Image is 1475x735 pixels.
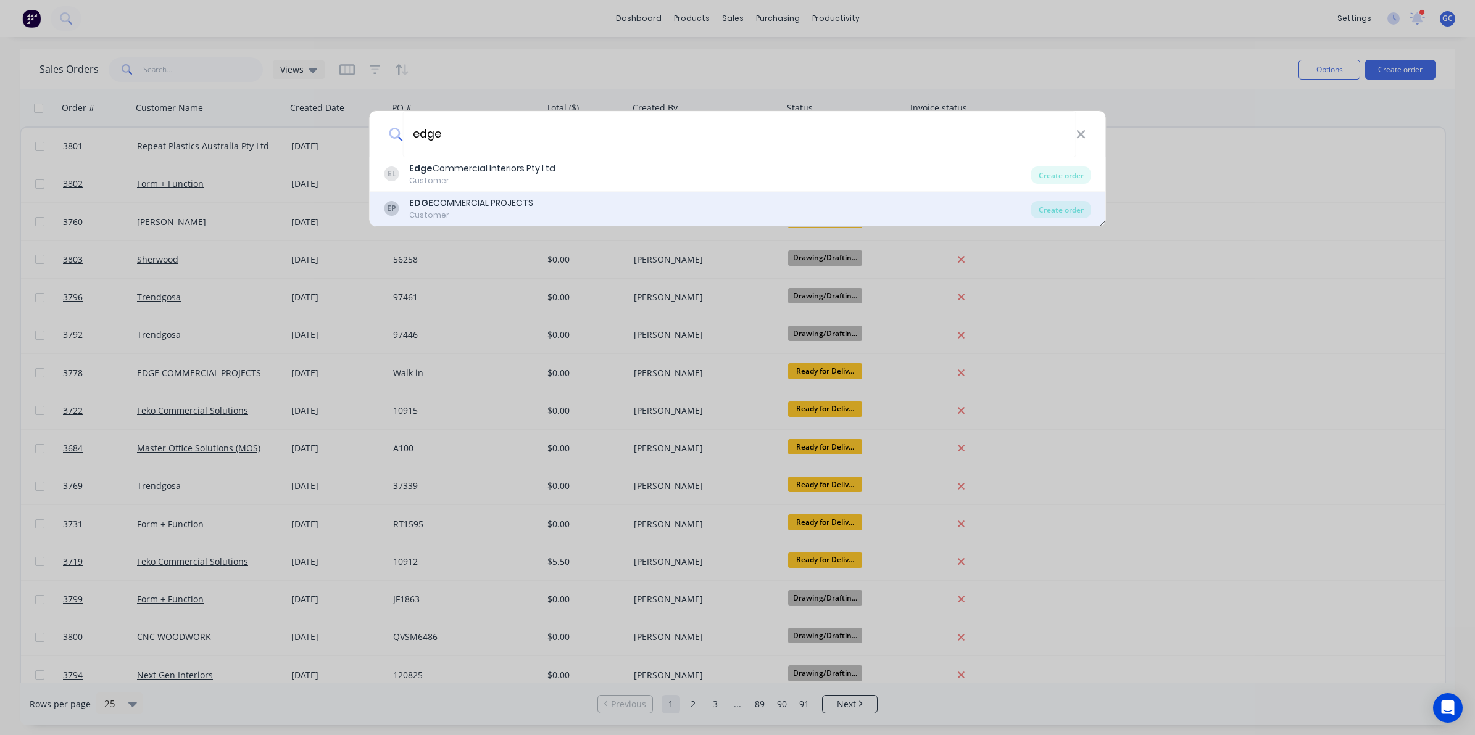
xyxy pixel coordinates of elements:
b: Edge [409,162,433,175]
div: EP [384,201,399,216]
div: Commercial Interiors Pty Ltd [409,162,555,175]
div: EL [384,166,399,181]
div: Create order [1031,166,1091,184]
input: Enter a customer name to create a new order... [402,111,1076,157]
b: EDGE [409,197,433,209]
div: Customer [409,210,533,221]
div: Open Intercom Messenger [1433,693,1463,723]
div: Create order [1031,201,1091,218]
div: Customer [409,175,555,186]
div: COMMERCIAL PROJECTS [409,197,533,210]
